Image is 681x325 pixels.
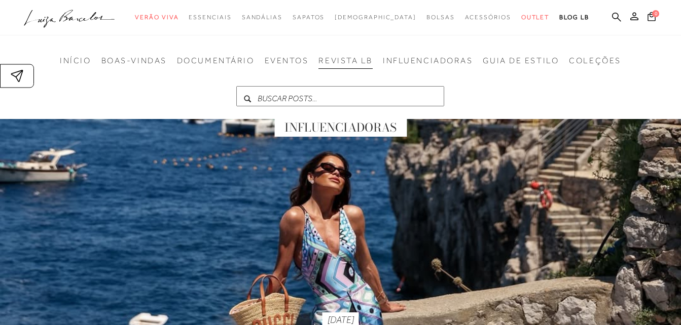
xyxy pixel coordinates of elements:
[426,8,455,27] a: categoryNavScreenReaderText
[644,11,659,25] button: 0
[11,70,23,83] img: Botão de compartilhar
[293,14,325,21] span: Sapatos
[426,14,455,21] span: Bolsas
[177,56,255,65] span: DOCUMENTÁRIO
[465,8,511,27] a: categoryNavScreenReaderText
[60,56,91,65] span: INÍCIO
[652,10,659,17] span: 0
[335,8,416,27] a: noSubCategoriesText
[569,56,621,65] span: COLEÇÕES
[521,14,550,21] span: Outlet
[465,14,511,21] span: Acessórios
[236,86,444,106] input: BUSCAR POSTS...
[265,56,309,65] span: EVENTOS
[135,14,178,21] span: Verão Viva
[242,14,282,21] span: Sandálias
[335,14,416,21] span: [DEMOGRAPHIC_DATA]
[101,56,167,65] span: BOAS-VINDAS
[284,119,397,137] h1: INFLUENCIADORAS
[521,8,550,27] a: categoryNavScreenReaderText
[559,8,589,27] a: BLOG LB
[242,8,282,27] a: categoryNavScreenReaderText
[135,8,178,27] a: categoryNavScreenReaderText
[383,56,473,65] span: INFLUENCIADORAS
[559,14,589,21] span: BLOG LB
[483,56,559,65] span: GUIA DE ESTILO
[293,8,325,27] a: categoryNavScreenReaderText
[189,14,231,21] span: Essenciais
[189,8,231,27] a: categoryNavScreenReaderText
[318,56,373,65] span: REVISTA LB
